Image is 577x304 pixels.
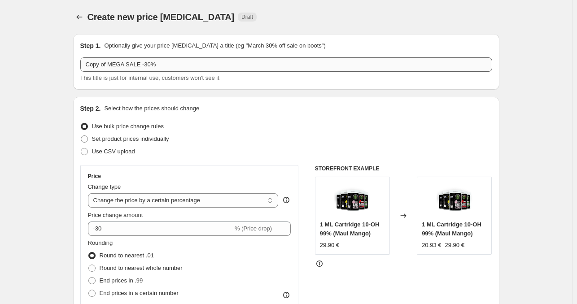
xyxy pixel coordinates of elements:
[88,173,101,180] h3: Price
[92,123,164,130] span: Use bulk price change rules
[104,41,325,50] p: Optionally give your price [MEDICAL_DATA] a title (eg "March 30% off sale on boots")
[100,252,154,259] span: Round to nearest .01
[92,148,135,155] span: Use CSV upload
[334,182,370,217] img: ALL_CARTRIDGES_10OH__blanc_80x.png
[80,104,101,113] h2: Step 2.
[88,239,113,246] span: Rounding
[104,104,199,113] p: Select how the prices should change
[422,241,441,250] div: 20.93 €
[80,74,219,81] span: This title is just for internal use, customers won't see it
[445,241,464,250] strike: 29.90 €
[100,277,143,284] span: End prices in .99
[422,221,481,237] span: 1 ML Cartridge 10-OH 99% (Maui Mango)
[80,57,492,72] input: 30% off holiday sale
[241,13,253,21] span: Draft
[235,225,272,232] span: % (Price drop)
[80,41,101,50] h2: Step 1.
[437,182,472,217] img: ALL_CARTRIDGES_10OH__blanc_80x.png
[320,221,380,237] span: 1 ML Cartridge 10-OH 99% (Maui Mango)
[88,221,233,236] input: -15
[88,183,121,190] span: Change type
[73,11,86,23] button: Price change jobs
[320,241,339,250] div: 29.90 €
[315,165,492,172] h6: STOREFRONT EXAMPLE
[100,290,179,296] span: End prices in a certain number
[100,265,183,271] span: Round to nearest whole number
[87,12,235,22] span: Create new price [MEDICAL_DATA]
[282,195,291,204] div: help
[92,135,169,142] span: Set product prices individually
[88,212,143,218] span: Price change amount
